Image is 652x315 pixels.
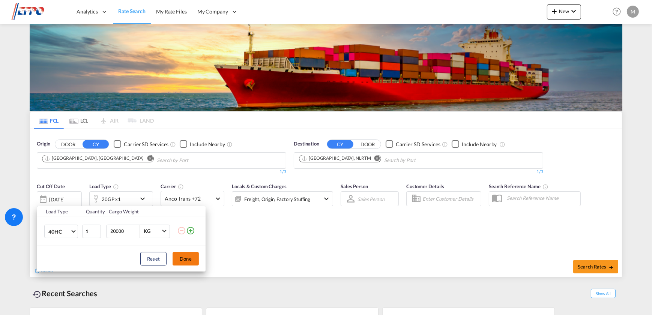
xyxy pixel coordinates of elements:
div: Cargo Weight [109,208,173,215]
md-icon: icon-plus-circle-outline [186,226,195,235]
span: 40HC [48,228,70,235]
button: Done [173,252,199,265]
md-icon: icon-minus-circle-outline [177,226,186,235]
th: Quantity [81,206,105,217]
th: Load Type [37,206,81,217]
button: Reset [140,252,167,265]
md-select: Choose: 40HC [44,225,78,238]
input: Enter Weight [110,225,140,238]
div: KG [144,228,150,234]
input: Qty [82,225,101,238]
